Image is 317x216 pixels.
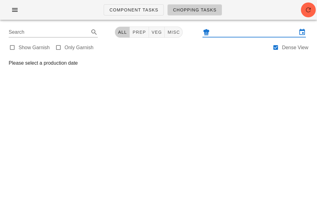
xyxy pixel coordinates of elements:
button: prep [130,27,149,38]
label: Only Garnish [65,45,93,51]
a: Component Tasks [104,4,163,15]
button: misc [165,27,183,38]
span: misc [167,30,180,35]
span: veg [151,30,162,35]
div: Please select a production date [9,59,308,67]
button: All [115,27,130,38]
label: Show Garnish [19,45,50,51]
span: Component Tasks [109,7,158,12]
span: Chopping Tasks [173,7,217,12]
label: Dense View [282,45,308,51]
span: All [118,30,127,35]
span: prep [132,30,146,35]
a: Chopping Tasks [167,4,222,15]
button: veg [149,27,165,38]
